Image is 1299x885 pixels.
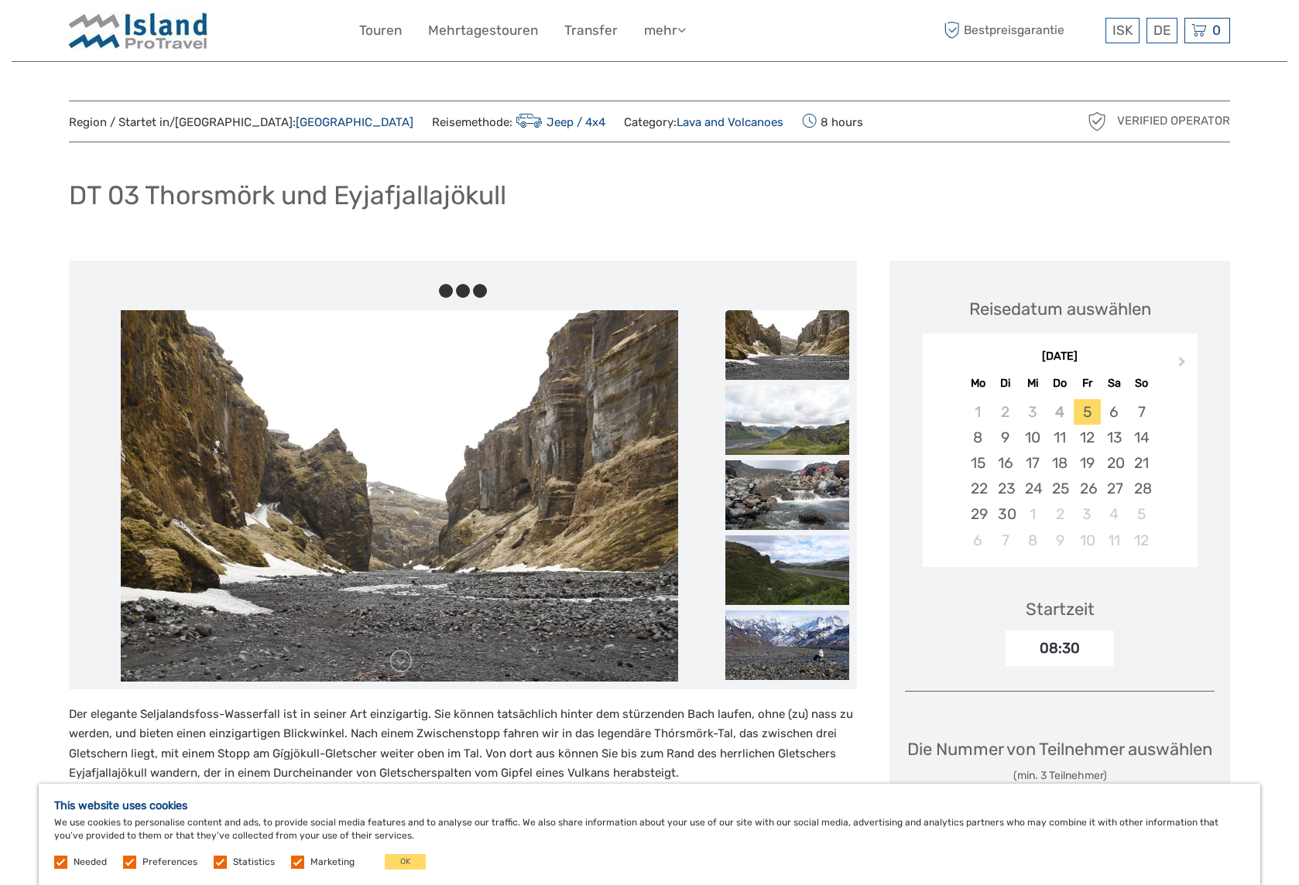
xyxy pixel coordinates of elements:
div: Choose Sonntag, 7. September 2025 [1128,399,1155,425]
div: Choose Sonntag, 21. September 2025 [1128,450,1155,476]
div: Choose Mittwoch, 8. Oktober 2025 [1019,528,1046,553]
img: 0d617fd09f184f63b9ab27a5032ee5e9_slider_thumbnail.jpg [725,610,849,680]
div: Choose Montag, 15. September 2025 [965,450,992,476]
div: Choose Montag, 6. Oktober 2025 [965,528,992,553]
div: (min. 3 Teilnehmer) [907,768,1212,784]
div: Choose Samstag, 20. September 2025 [1101,450,1128,476]
div: Choose Freitag, 12. September 2025 [1074,425,1101,450]
div: Choose Samstag, 11. Oktober 2025 [1101,528,1128,553]
div: Choose Mittwoch, 10. September 2025 [1019,425,1046,450]
label: Marketing [310,856,355,869]
img: bc68a0b1728a4ebb988ca94ce6980061_main_slider.jpg [121,310,678,682]
div: Choose Samstag, 4. Oktober 2025 [1101,501,1128,527]
div: Mo [965,373,992,394]
span: 8 hours [802,111,863,132]
img: f002cdb791454abb84bea941b2b20d2e_slider_thumbnail.jpg [725,535,849,605]
div: Choose Freitag, 3. Oktober 2025 [1074,501,1101,527]
div: Choose Sonntag, 28. September 2025 [1128,476,1155,501]
div: [DATE] [923,349,1198,365]
img: f547b7928ab44139bbc6edb7cac72ec1_slider_thumbnail.jpg [725,460,849,530]
span: Bestpreisgarantie [940,18,1102,43]
div: We use cookies to personalise content and ads, to provide social media features and to analyse ou... [39,784,1260,885]
div: Do [1046,373,1073,394]
span: Category: [624,114,783,131]
div: So [1128,373,1155,394]
div: Not available Donnerstag, 4. September 2025 [1046,399,1073,425]
span: ISK [1112,22,1133,38]
a: Lava and Volcanoes [677,115,783,129]
div: Not available Dienstag, 2. September 2025 [992,399,1019,425]
a: Jeep / 4x4 [512,115,605,129]
a: [GEOGRAPHIC_DATA] [296,115,413,129]
div: Reisedatum auswählen [969,297,1151,321]
a: Mehrtagestouren [428,19,538,42]
div: Choose Montag, 8. September 2025 [965,425,992,450]
div: Not available Mittwoch, 3. September 2025 [1019,399,1046,425]
label: Statistics [233,856,275,869]
div: Choose Donnerstag, 18. September 2025 [1046,450,1073,476]
div: Choose Donnerstag, 25. September 2025 [1046,476,1073,501]
a: Transfer [564,19,618,42]
div: Choose Montag, 22. September 2025 [965,476,992,501]
div: Fr [1074,373,1101,394]
label: Preferences [142,856,197,869]
div: Choose Samstag, 27. September 2025 [1101,476,1128,501]
h5: This website uses cookies [54,799,1245,812]
div: Di [992,373,1019,394]
div: Choose Freitag, 5. September 2025 [1074,399,1101,425]
div: Mi [1019,373,1046,394]
div: Choose Sonntag, 5. Oktober 2025 [1128,501,1155,527]
button: OK [385,854,426,870]
div: month 2025-09 [927,399,1192,553]
div: Choose Freitag, 10. Oktober 2025 [1074,528,1101,553]
div: Sa [1101,373,1128,394]
div: Choose Mittwoch, 17. September 2025 [1019,450,1046,476]
div: Choose Donnerstag, 2. Oktober 2025 [1046,501,1073,527]
div: Choose Mittwoch, 24. September 2025 [1019,476,1046,501]
span: Region / Startet in/[GEOGRAPHIC_DATA]: [69,114,413,131]
img: Iceland ProTravel [69,12,208,50]
div: DE [1146,18,1177,43]
div: Choose Donnerstag, 9. Oktober 2025 [1046,528,1073,553]
button: Next Month [1171,353,1196,378]
span: Reisemethode: [432,111,605,132]
p: Der elegante Seljalandsfoss-Wasserfall ist in seiner Art einzigartig. Sie können tatsächlich hint... [69,705,857,883]
div: Choose Mittwoch, 1. Oktober 2025 [1019,501,1046,527]
img: daa3ef9c15754a0cac4db227489be418_slider_thumbnail.jpeg [725,385,849,455]
div: Choose Sonntag, 14. September 2025 [1128,425,1155,450]
div: Choose Dienstag, 9. September 2025 [992,425,1019,450]
img: bc68a0b1728a4ebb988ca94ce6980061_slider_thumbnail.jpg [725,310,849,380]
div: Choose Dienstag, 23. September 2025 [992,476,1019,501]
div: Not available Montag, 1. September 2025 [965,399,992,425]
div: Choose Freitag, 19. September 2025 [1074,450,1101,476]
label: Needed [74,856,107,869]
span: 0 [1210,22,1223,38]
h1: DT 03 Thorsmörk und Eyjafjallajökull [69,179,506,211]
div: Choose Dienstag, 30. September 2025 [992,501,1019,527]
div: Die Nummer von Teilnehmer auswählen [907,737,1212,783]
div: Startzeit [1026,597,1095,621]
img: verified_operator_grey_128.png [1085,109,1109,134]
div: Choose Donnerstag, 11. September 2025 [1046,425,1073,450]
div: Choose Dienstag, 16. September 2025 [992,450,1019,476]
div: Choose Samstag, 13. September 2025 [1101,425,1128,450]
div: 08:30 [1006,630,1114,666]
div: Choose Montag, 29. September 2025 [965,501,992,527]
span: Verified Operator [1117,113,1230,129]
div: Choose Dienstag, 7. Oktober 2025 [992,528,1019,553]
a: Touren [359,19,402,42]
div: Choose Samstag, 6. September 2025 [1101,399,1128,425]
div: Choose Freitag, 26. September 2025 [1074,476,1101,501]
div: Choose Sonntag, 12. Oktober 2025 [1128,528,1155,553]
a: mehr [644,19,686,42]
